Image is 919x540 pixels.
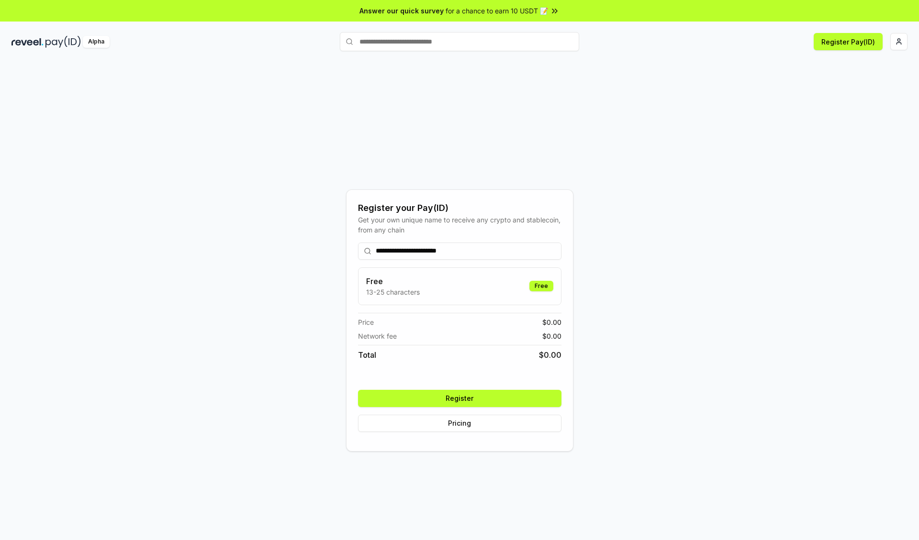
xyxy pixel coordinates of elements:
[11,36,44,48] img: reveel_dark
[359,6,444,16] span: Answer our quick survey
[814,33,883,50] button: Register Pay(ID)
[366,287,420,297] p: 13-25 characters
[358,331,397,341] span: Network fee
[358,201,561,215] div: Register your Pay(ID)
[358,317,374,327] span: Price
[446,6,548,16] span: for a chance to earn 10 USDT 📝
[45,36,81,48] img: pay_id
[366,276,420,287] h3: Free
[358,215,561,235] div: Get your own unique name to receive any crypto and stablecoin, from any chain
[358,349,376,361] span: Total
[529,281,553,291] div: Free
[358,415,561,432] button: Pricing
[542,317,561,327] span: $ 0.00
[542,331,561,341] span: $ 0.00
[83,36,110,48] div: Alpha
[358,390,561,407] button: Register
[539,349,561,361] span: $ 0.00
